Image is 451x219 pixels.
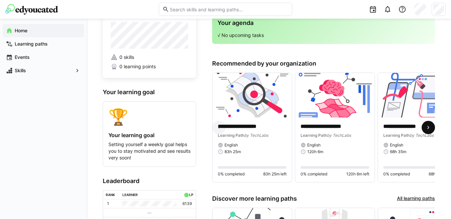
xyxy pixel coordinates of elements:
div: 🏆 [108,107,190,126]
h4: Your learning goal [108,132,190,138]
span: 120h 6m [307,149,323,154]
span: 83h 25m [224,149,241,154]
div: LP [189,193,193,197]
span: Learning Path [218,133,244,138]
span: English [390,142,403,148]
p: Setting yourself a weekly goal helps you to stay motivated and see results very soon! [108,141,190,161]
p: 1 [107,201,109,206]
span: 68h 35m [390,149,406,154]
span: by TechLabs [410,133,434,138]
span: by TechLabs [244,133,268,138]
span: 120h 6m left [346,171,369,177]
h3: Recommended by your organization [212,60,435,67]
h3: Your learning goal [103,89,196,96]
span: 0 skills [119,54,134,61]
span: 0% completed [301,171,327,177]
div: Rank [106,193,115,197]
input: Search skills and learning paths… [169,6,289,12]
p: √ No upcoming tasks [217,32,430,39]
span: 0% completed [383,171,410,177]
span: English [307,142,321,148]
p: 6139 [182,201,192,206]
h3: Leaderboard [103,177,196,185]
span: Learning Path [383,133,410,138]
h3: Your agenda [217,19,430,27]
span: 83h 25m left [263,171,287,177]
span: 0% completed [218,171,245,177]
span: 0 learning points [119,63,156,70]
span: Learning Path [301,133,327,138]
span: by TechLabs [327,133,351,138]
h3: Discover more learning paths [212,195,297,202]
a: 0 skills [111,54,188,61]
img: image [295,73,375,117]
img: image [212,73,292,117]
span: English [224,142,238,148]
div: Learner [122,193,138,197]
a: All learning paths [397,195,435,202]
